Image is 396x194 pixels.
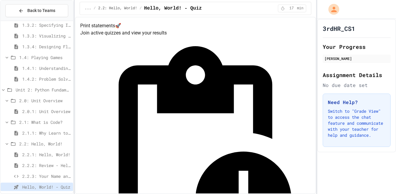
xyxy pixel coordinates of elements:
[19,119,71,125] span: 2.1: What is Code?
[22,108,71,115] span: 2.0.1: Unit Overview
[323,82,391,89] div: No due date set
[22,162,71,169] span: 2.2.2: Review - Hello, World!
[323,24,355,33] h1: 3rdHR_CS1
[139,6,142,11] span: /
[322,2,341,16] div: My Account
[324,56,389,61] div: [PERSON_NAME]
[297,6,303,11] span: min
[19,97,71,104] span: 2.0: Unit Overview
[16,87,71,93] span: Unit 2: Python Fundamentals
[328,108,385,138] p: Switch to "Grade View" to access the chat feature and communicate with your teacher for help and ...
[22,22,71,28] span: 1.3.2: Specifying Ideas with Pseudocode
[22,130,71,136] span: 2.1.1: Why Learn to Program?
[22,65,71,71] span: 1.4.1: Understanding Games with Flowcharts
[80,29,311,37] p: Join active quizzes and view your results
[287,6,296,11] span: 17
[98,6,137,11] span: 2.2: Hello, World!
[80,22,311,29] h4: Print statements 🚀
[22,76,71,82] span: 1.4.2: Problem Solving Reflection
[27,7,55,14] span: Back to Teams
[328,99,385,106] h3: Need Help?
[19,141,71,147] span: 2.2: Hello, World!
[22,151,71,158] span: 2.2.1: Hello, World!
[22,173,71,179] span: 2.2.3: Your Name and Favorite Movie
[94,6,96,11] span: /
[22,33,71,39] span: 1.3.3: Visualizing Logic with Flowcharts
[22,43,71,50] span: 1.3.4: Designing Flowcharts
[22,184,71,190] span: Hello, World! - Quiz
[19,54,71,61] span: 1.4: Playing Games
[144,5,202,12] span: Hello, World! - Quiz
[323,71,391,79] h2: Assignment Details
[323,43,391,51] h2: Your Progress
[85,6,91,11] span: ...
[5,4,68,17] button: Back to Teams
